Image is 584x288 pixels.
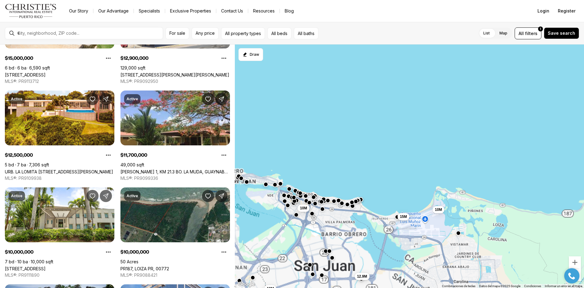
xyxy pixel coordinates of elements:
[534,5,553,17] button: Login
[102,149,114,161] button: Property options
[398,213,409,220] button: 15M
[5,72,46,77] a: 20 AMAPOLA ST, CAROLINA PR, 00979
[548,31,575,36] span: Save search
[215,93,228,105] button: Share Property
[515,27,541,39] button: Allfilters1
[134,7,165,15] a: Specialists
[5,266,46,271] a: 9 CASTANA ST, GUAYNABO PR, 00968
[93,7,134,15] a: Our Advantage
[478,28,495,39] label: List
[86,93,99,105] button: Save Property: URB. LA LOMITA CALLE VISTA LINDA
[519,30,524,37] span: All
[297,204,309,212] button: 10M
[544,27,579,39] button: Save search
[100,93,112,105] button: Share Property
[127,194,138,198] p: Active
[267,27,291,39] button: All beds
[120,169,230,174] a: CARR 1, KM 21.3 BO. LA MUDA, GUAYNABO PR, 00969
[294,27,318,39] button: All baths
[86,190,99,202] button: Save Property: 9 CASTANA ST
[569,256,581,268] button: Acercar
[120,72,229,77] a: 602 BARBOSA AVE, SAN JUAN PR, 00926
[11,97,23,101] p: Active
[248,7,280,15] a: Resources
[238,48,263,61] button: Start drawing
[102,52,114,64] button: Property options
[202,190,214,202] button: Save Property: PR187
[5,4,57,18] img: logo
[165,7,216,15] a: Exclusive Properties
[537,9,549,13] span: Login
[102,246,114,258] button: Property options
[215,190,228,202] button: Share Property
[280,7,299,15] a: Blog
[479,284,520,288] span: Datos del mapa ©2025 Google
[545,284,582,288] a: Informar un error en el mapa
[196,31,215,36] span: Any price
[357,274,367,279] span: 12.9M
[169,31,185,36] span: For sale
[524,284,541,288] a: Condiciones (se abre en una nueva pestaña)
[558,9,575,13] span: Register
[435,207,442,212] span: 10M
[218,246,230,258] button: Property options
[165,27,189,39] button: For sale
[433,206,444,213] button: 10M
[495,28,512,39] label: Map
[120,266,169,271] a: PR187, LOIZA PR, 00772
[11,194,23,198] p: Active
[221,27,265,39] button: All property types
[525,30,537,37] span: filters
[400,214,407,219] span: 15M
[64,7,93,15] a: Our Story
[192,27,219,39] button: Any price
[540,27,541,31] span: 1
[202,93,214,105] button: Save Property: CARR 1, KM 21.3 BO. LA MUDA
[300,206,307,211] span: 10M
[355,273,370,280] button: 12.9M
[100,190,112,202] button: Share Property
[554,5,579,17] button: Register
[218,149,230,161] button: Property options
[5,169,113,174] a: URB. LA LOMITA CALLE VISTA LINDA, GUAYNABO PR, 00969
[216,7,248,15] button: Contact Us
[218,52,230,64] button: Property options
[127,97,138,101] p: Active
